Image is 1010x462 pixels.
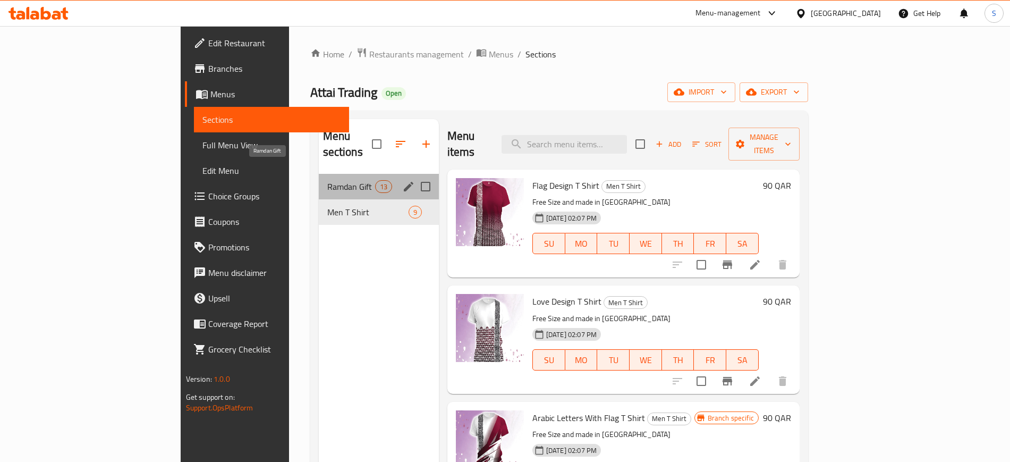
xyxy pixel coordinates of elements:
[208,266,341,279] span: Menu disclaimer
[676,86,727,99] span: import
[194,107,349,132] a: Sections
[532,196,759,209] p: Free Size and made in [GEOGRAPHIC_DATA]
[409,206,422,219] div: items
[542,213,601,223] span: [DATE] 02:07 PM
[601,352,625,368] span: TU
[630,349,662,371] button: WE
[667,82,735,102] button: import
[666,352,690,368] span: TH
[456,294,524,362] img: Love Design T Shirt
[185,260,349,285] a: Menu disclaimer
[749,258,761,271] a: Edit menu item
[208,37,341,49] span: Edit Restaurant
[388,131,413,157] span: Sort sections
[375,180,392,193] div: items
[185,285,349,311] a: Upsell
[604,296,648,309] div: Men T Shirt
[695,7,761,20] div: Menu-management
[319,174,439,199] div: Ramdan Gift13edit
[185,311,349,337] a: Coverage Report
[468,48,472,61] li: /
[185,81,349,107] a: Menus
[447,128,489,160] h2: Menu items
[662,349,694,371] button: TH
[565,233,598,254] button: MO
[357,47,464,61] a: Restaurants management
[476,47,513,61] a: Menus
[310,47,808,61] nav: breadcrumb
[186,390,235,404] span: Get support on:
[502,135,627,154] input: search
[647,413,691,425] div: Men T Shirt
[542,330,601,340] span: [DATE] 02:07 PM
[770,368,795,394] button: delete
[565,349,598,371] button: MO
[694,233,726,254] button: FR
[604,297,647,309] span: Men T Shirt
[401,179,417,195] button: edit
[185,234,349,260] a: Promotions
[648,413,691,425] span: Men T Shirt
[726,233,759,254] button: SA
[731,236,754,251] span: SA
[731,352,754,368] span: SA
[694,349,726,371] button: FR
[602,180,645,192] span: Men T Shirt
[194,132,349,158] a: Full Menu View
[185,209,349,234] a: Coupons
[208,241,341,254] span: Promotions
[208,317,341,330] span: Coverage Report
[811,7,881,19] div: [GEOGRAPHIC_DATA]
[319,170,439,229] nav: Menu sections
[748,86,800,99] span: export
[413,131,439,157] button: Add section
[715,252,740,278] button: Branch-specific-item
[319,199,439,225] div: Men T Shirt9
[186,401,253,415] a: Support.OpsPlatform
[651,136,685,153] span: Add item
[749,375,761,388] a: Edit menu item
[634,352,658,368] span: WE
[185,183,349,209] a: Choice Groups
[542,446,601,456] span: [DATE] 02:07 PM
[692,138,722,150] span: Sort
[310,80,377,104] span: Attai Trading
[532,178,599,194] span: Flag Design T Shirt
[601,236,625,251] span: TU
[690,254,712,276] span: Select to update
[381,89,406,98] span: Open
[763,294,791,309] h6: 90 QAR
[992,7,996,19] span: S
[763,410,791,425] h6: 90 QAR
[214,372,230,386] span: 1.0.0
[456,178,524,246] img: Flag Design T Shirt
[208,343,341,356] span: Grocery Checklist
[532,233,565,254] button: SU
[525,48,556,61] span: Sections
[630,233,662,254] button: WE
[369,48,464,61] span: Restaurants management
[740,82,808,102] button: export
[202,139,341,152] span: Full Menu View
[366,133,388,155] span: Select all sections
[690,136,724,153] button: Sort
[726,349,759,371] button: SA
[654,138,683,150] span: Add
[703,413,758,423] span: Branch specific
[202,164,341,177] span: Edit Menu
[349,48,352,61] li: /
[698,236,722,251] span: FR
[381,87,406,100] div: Open
[532,428,694,441] p: Free Size and made in [GEOGRAPHIC_DATA]
[185,30,349,56] a: Edit Restaurant
[327,180,375,193] span: Ramdan Gift
[208,62,341,75] span: Branches
[532,349,565,371] button: SU
[532,312,759,325] p: Free Size and made in [GEOGRAPHIC_DATA]
[685,136,728,153] span: Sort items
[629,133,651,155] span: Select section
[537,352,561,368] span: SU
[597,349,630,371] button: TU
[489,48,513,61] span: Menus
[210,88,341,100] span: Menus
